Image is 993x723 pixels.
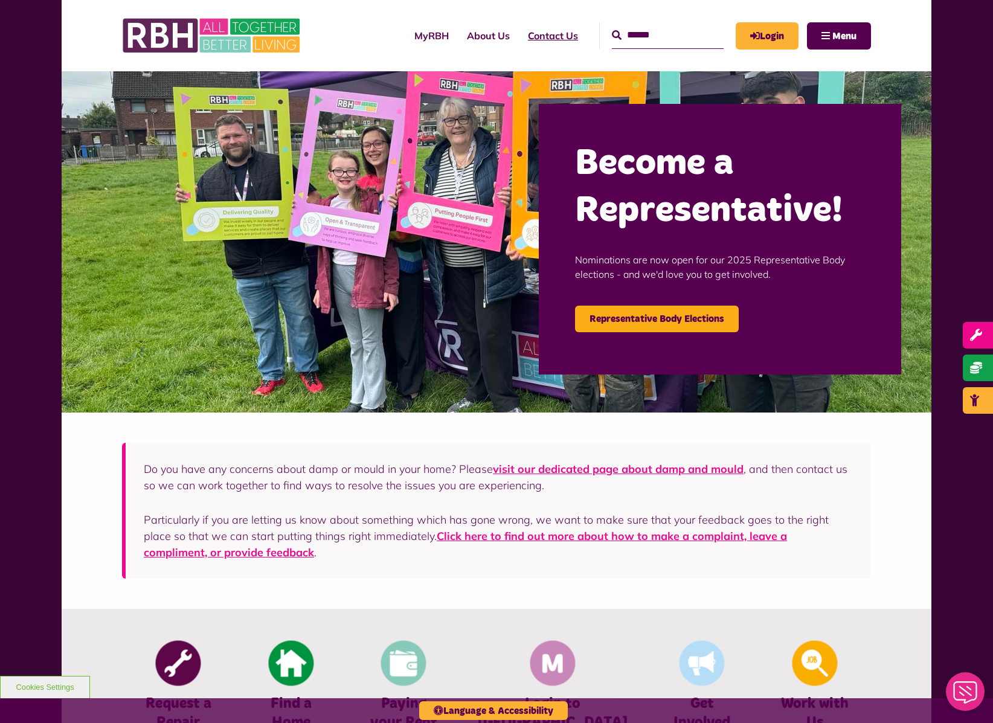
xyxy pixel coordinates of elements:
[405,19,458,52] a: MyRBH
[156,641,201,686] img: Report Repair
[612,22,724,48] input: Search
[122,12,303,59] img: RBH
[268,641,313,686] img: Find A Home
[530,641,576,686] img: Membership And Mutuality
[680,641,725,686] img: Get Involved
[144,512,853,561] p: Particularly if you are letting us know about something which has gone wrong, we want to make sur...
[736,22,799,50] a: MyRBH
[575,140,865,234] h2: Become a Representative!
[381,641,426,686] img: Pay Rent
[575,234,865,300] p: Nominations are now open for our 2025 Representative Body elections - and we'd love you to get in...
[458,19,519,52] a: About Us
[62,65,931,413] img: Image (22)
[575,306,739,332] a: Representative Body Elections
[419,701,568,720] button: Language & Accessibility
[807,22,871,50] button: Navigation
[144,529,787,559] a: Click here to find out more about how to make a complaint, leave a compliment, or provide feedback
[939,669,993,723] iframe: Netcall Web Assistant for live chat
[519,19,587,52] a: Contact Us
[493,462,744,476] a: visit our dedicated page about damp and mould
[792,641,837,686] img: Looking For A Job
[144,461,853,493] p: Do you have any concerns about damp or mould in your home? Please , and then contact us so we can...
[832,31,856,41] span: Menu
